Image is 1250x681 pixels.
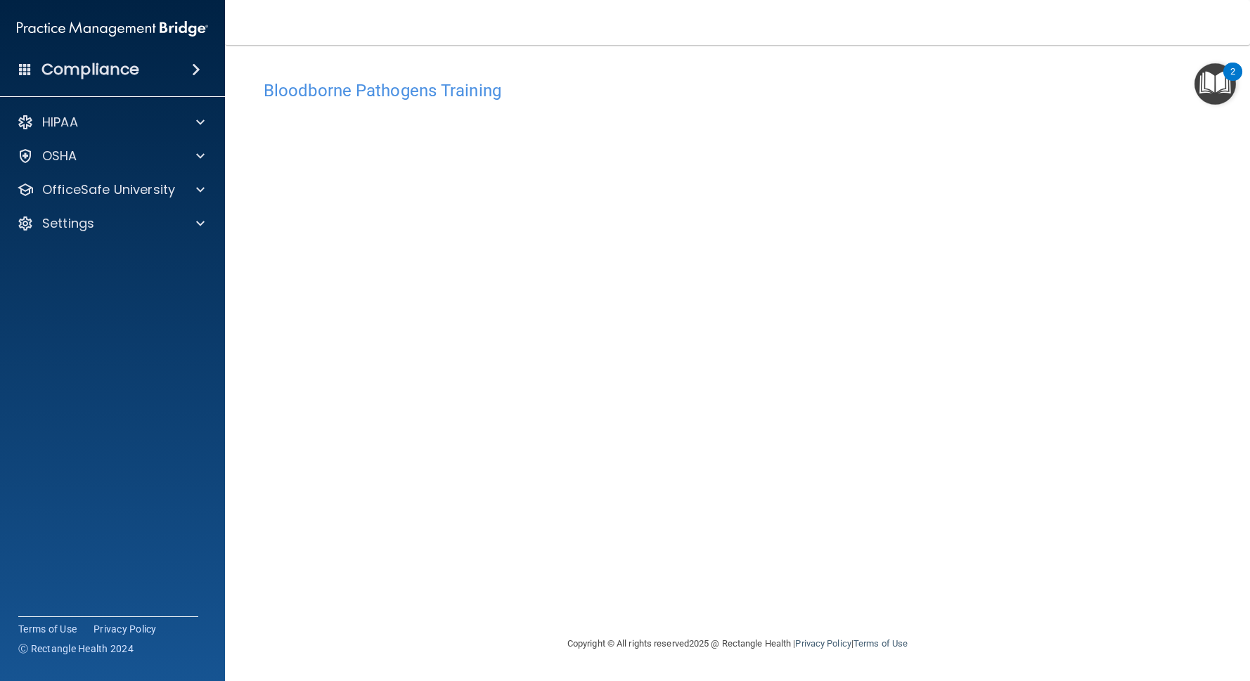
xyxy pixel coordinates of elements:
[1194,63,1236,105] button: Open Resource Center, 2 new notifications
[42,148,77,164] p: OSHA
[17,181,205,198] a: OfficeSafe University
[18,622,77,636] a: Terms of Use
[1230,72,1235,90] div: 2
[42,215,94,232] p: Settings
[17,15,208,43] img: PMB logo
[17,215,205,232] a: Settings
[1007,581,1233,637] iframe: Drift Widget Chat Controller
[264,108,1211,540] iframe: bbp
[853,638,908,649] a: Terms of Use
[481,621,994,666] div: Copyright © All rights reserved 2025 @ Rectangle Health | |
[42,114,78,131] p: HIPAA
[795,638,851,649] a: Privacy Policy
[17,114,205,131] a: HIPAA
[41,60,139,79] h4: Compliance
[18,642,134,656] span: Ⓒ Rectangle Health 2024
[94,622,157,636] a: Privacy Policy
[264,82,1211,100] h4: Bloodborne Pathogens Training
[42,181,175,198] p: OfficeSafe University
[17,148,205,164] a: OSHA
